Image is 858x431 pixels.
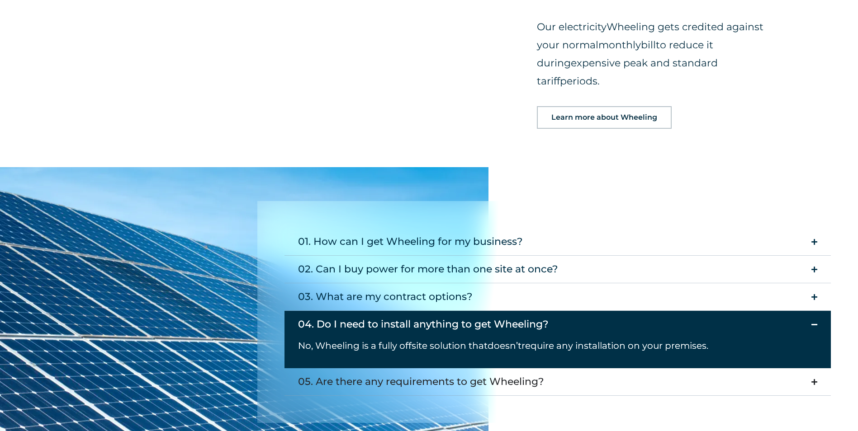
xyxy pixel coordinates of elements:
[284,228,831,396] div: Accordion. Open links with Enter or Space, close with Escape, and navigate with Arrow Keys
[598,39,641,51] span: monthly
[284,368,831,396] summary: 05. Are there any requirements to get Wheeling?
[551,114,657,121] span: Learn more about Wheeling
[284,283,831,311] summary: 03. What are my contract options?
[537,21,607,33] span: Our electricity
[537,57,718,87] span: expensive peak and standard tariff
[284,311,831,338] summary: 04. Do I need to install anything to get Wheeling?
[298,260,558,278] div: 02. Can I buy power for more than one site at once?
[537,106,672,129] a: Learn more about Wheeling
[298,233,523,251] div: 01. How can I get Wheeling for my business?
[298,340,488,351] span: No, Wheeling is a fully offsite solution that
[298,315,549,333] div: 04. Do I need to install anything to get Wheeling?
[298,373,544,391] div: 05. Are there any requirements to get Wheeling?
[521,340,708,351] span: require any installation on your premises.
[537,21,763,51] span: Wheeling gets credited against your normal
[284,228,831,256] summary: 01. How can I get Wheeling for my business?
[298,288,473,306] div: 03. What are my contract options?
[560,75,600,87] span: periods.
[488,340,521,351] span: doesn’t
[641,39,656,51] span: bill
[284,256,831,283] summary: 02. Can I buy power for more than one site at once?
